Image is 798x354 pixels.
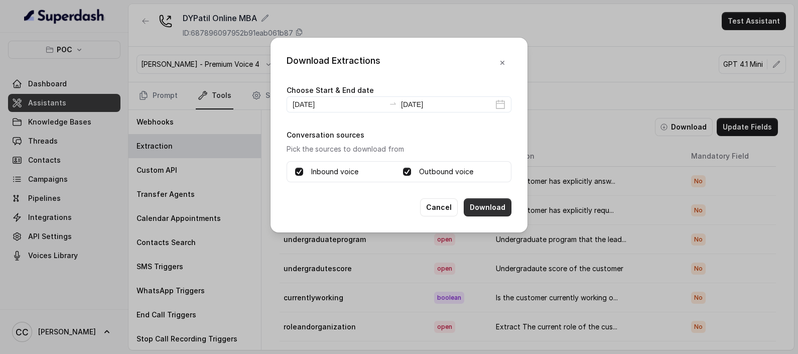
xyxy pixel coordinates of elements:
input: Start date [293,99,385,110]
label: Inbound voice [311,166,358,178]
label: Choose Start & End date [287,86,374,94]
input: End date [401,99,493,110]
button: Cancel [420,198,458,216]
p: Pick the sources to download from [287,143,511,155]
label: Conversation sources [287,131,364,139]
span: to [389,99,397,107]
span: swap-right [389,99,397,107]
div: Download Extractions [287,54,380,72]
button: Download [464,198,511,216]
label: Outbound voice [419,166,473,178]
